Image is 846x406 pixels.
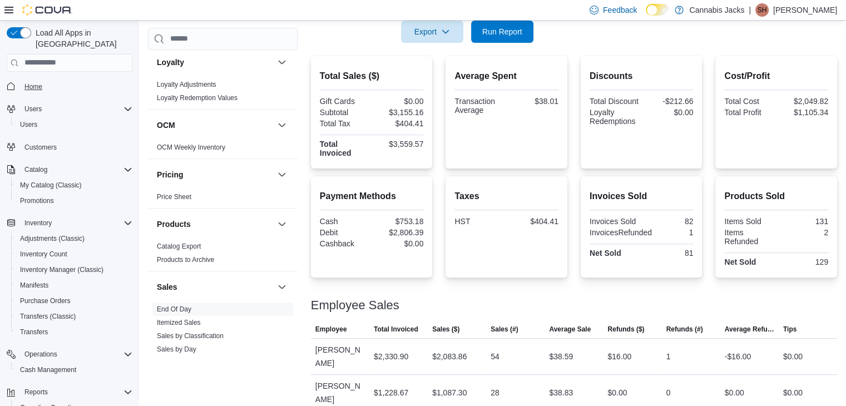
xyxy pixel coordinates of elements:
[20,385,132,399] span: Reports
[20,296,71,305] span: Purchase Orders
[11,231,137,246] button: Adjustments (Classic)
[16,325,52,339] a: Transfers
[590,190,694,203] h2: Invoices Sold
[148,78,298,109] div: Loyalty
[11,309,137,324] button: Transfers (Classic)
[11,117,137,132] button: Users
[724,108,774,117] div: Total Profit
[24,143,57,152] span: Customers
[549,350,573,363] div: $38.59
[656,228,693,237] div: 1
[148,240,298,271] div: Products
[16,179,132,192] span: My Catalog (Classic)
[157,345,196,354] span: Sales by Day
[607,350,631,363] div: $16.00
[16,263,108,276] a: Inventory Manager (Classic)
[320,108,369,117] div: Subtotal
[24,350,57,359] span: Operations
[16,247,72,261] a: Inventory Count
[20,196,54,205] span: Promotions
[20,385,52,399] button: Reports
[16,279,132,292] span: Manifests
[311,339,369,374] div: [PERSON_NAME]
[16,263,132,276] span: Inventory Manager (Classic)
[2,215,137,231] button: Inventory
[16,294,75,308] a: Purchase Orders
[157,281,273,293] button: Sales
[408,21,457,43] span: Export
[20,312,76,321] span: Transfers (Classic)
[20,80,132,93] span: Home
[16,194,58,207] a: Promotions
[509,217,558,226] div: $404.41
[491,386,499,399] div: 28
[590,217,639,226] div: Invoices Sold
[590,70,694,83] h2: Discounts
[471,21,533,43] button: Run Report
[16,363,132,377] span: Cash Management
[311,299,399,312] h3: Employee Sales
[689,3,744,17] p: Cannabis Jacks
[724,228,774,246] div: Items Refunded
[11,246,137,262] button: Inventory Count
[374,350,408,363] div: $2,330.90
[20,216,56,230] button: Inventory
[157,193,191,201] a: Price Sheet
[157,120,273,131] button: OCM
[646,4,669,16] input: Dark Mode
[20,250,67,259] span: Inventory Count
[31,27,132,49] span: Load All Apps in [GEOGRAPHIC_DATA]
[20,281,48,290] span: Manifests
[432,386,467,399] div: $1,087.30
[11,262,137,278] button: Inventory Manager (Classic)
[157,281,177,293] h3: Sales
[783,386,803,399] div: $0.00
[157,81,216,88] a: Loyalty Adjustments
[157,219,191,230] h3: Products
[320,119,369,128] div: Total Tax
[2,346,137,362] button: Operations
[11,193,137,209] button: Promotions
[11,362,137,378] button: Cash Management
[24,165,47,174] span: Catalog
[2,384,137,400] button: Reports
[11,177,137,193] button: My Catalog (Classic)
[16,279,53,292] a: Manifests
[20,120,37,129] span: Users
[482,26,522,37] span: Run Report
[779,217,828,226] div: 131
[374,140,423,148] div: $3,559.57
[779,258,828,266] div: 129
[20,102,46,116] button: Users
[724,190,828,203] h2: Products Sold
[24,219,52,227] span: Inventory
[16,325,132,339] span: Transfers
[24,105,42,113] span: Users
[157,345,196,353] a: Sales by Day
[509,97,558,106] div: $38.01
[275,168,289,181] button: Pricing
[454,97,504,115] div: Transaction Average
[20,234,85,243] span: Adjustments (Classic)
[320,97,369,106] div: Gift Cards
[432,325,459,334] span: Sales ($)
[157,192,191,201] span: Price Sheet
[20,163,52,176] button: Catalog
[644,108,693,117] div: $0.00
[454,70,558,83] h2: Average Spent
[783,350,803,363] div: $0.00
[607,386,627,399] div: $0.00
[666,386,671,399] div: 0
[148,190,298,208] div: Pricing
[20,365,76,374] span: Cash Management
[2,101,137,117] button: Users
[725,350,751,363] div: -$16.00
[320,228,369,237] div: Debit
[16,179,86,192] a: My Catalog (Classic)
[20,140,132,154] span: Customers
[603,4,637,16] span: Feedback
[401,21,463,43] button: Export
[275,217,289,231] button: Products
[2,78,137,95] button: Home
[315,325,347,334] span: Employee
